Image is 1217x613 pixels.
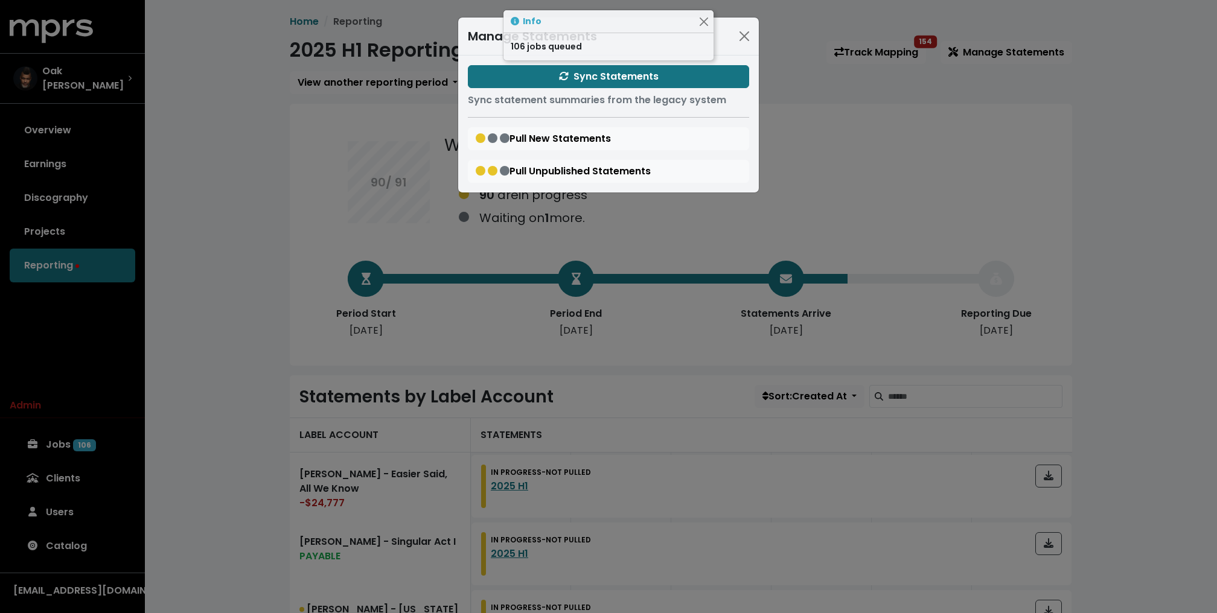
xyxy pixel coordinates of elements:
[468,127,749,150] button: Pull New Statements
[468,27,597,45] div: Manage Statements
[476,164,651,178] span: Pull Unpublished Statements
[559,69,659,83] span: Sync Statements
[523,15,541,27] strong: Info
[468,160,749,183] button: Pull Unpublished Statements
[697,15,710,28] button: Close
[468,65,749,88] button: Sync Statements
[468,93,749,107] p: Sync statement summaries from the legacy system
[503,33,714,60] div: 106 jobs queued
[735,27,754,46] button: Close
[476,132,611,145] span: Pull New Statements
